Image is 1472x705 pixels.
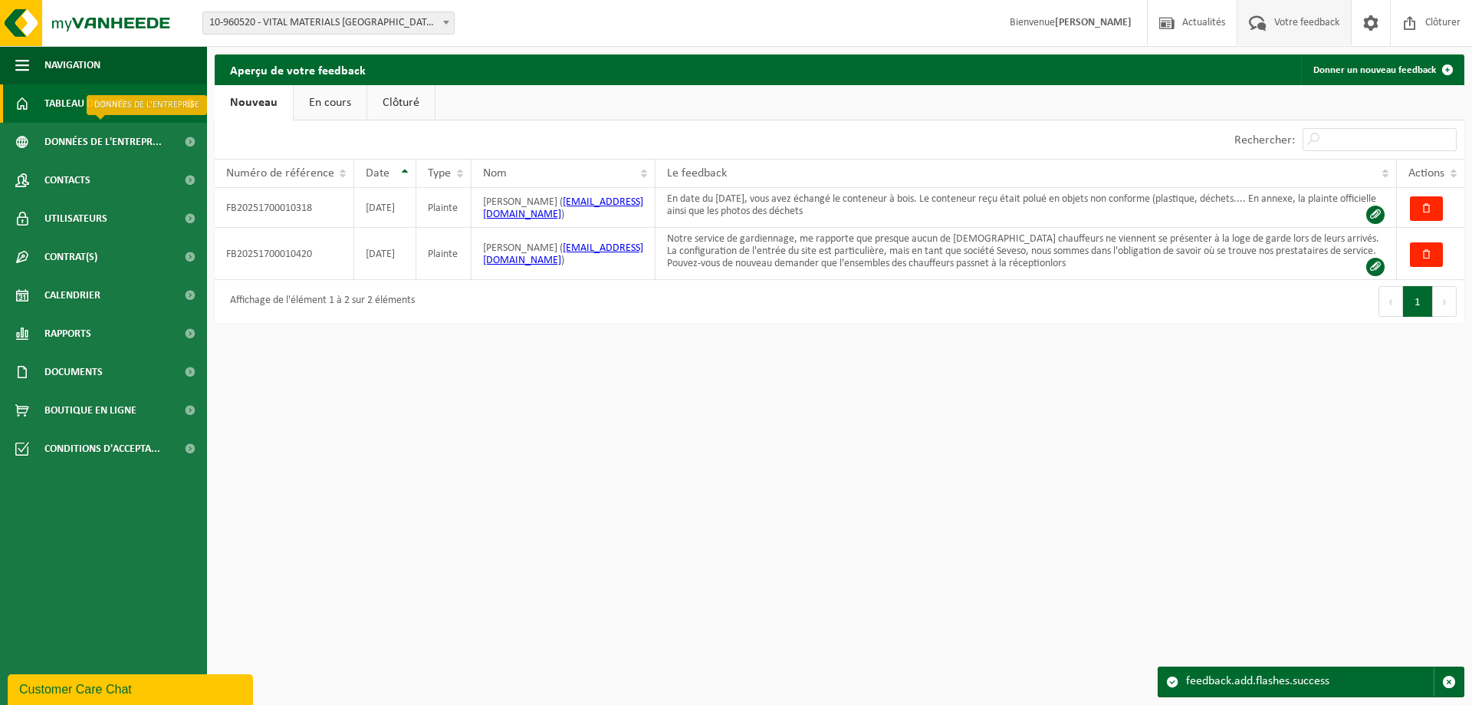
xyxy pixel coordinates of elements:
[472,188,655,228] td: [PERSON_NAME] ( )
[44,430,160,468] span: Conditions d'accepta...
[367,85,435,120] a: Clôturé
[354,188,416,228] td: [DATE]
[44,391,136,430] span: Boutique en ligne
[44,199,107,238] span: Utilisateurs
[44,161,90,199] span: Contacts
[8,671,256,705] iframe: chat widget
[1403,286,1433,317] button: 1
[222,288,415,315] div: Affichage de l'élément 1 à 2 sur 2 éléments
[294,85,366,120] a: En cours
[428,167,451,180] span: Type
[44,238,97,276] span: Contrat(s)
[44,276,100,315] span: Calendrier
[1433,286,1457,317] button: Next
[416,188,472,228] td: Plainte
[1408,167,1444,180] span: Actions
[1186,667,1434,697] div: feedback.add.flashes.success
[226,167,334,180] span: Numéro de référence
[667,167,727,180] span: Le feedback
[1055,17,1132,28] strong: [PERSON_NAME]
[483,167,507,180] span: Nom
[366,167,389,180] span: Date
[44,84,127,123] span: Tableau de bord
[215,228,354,280] td: FB20251700010420
[483,196,643,220] a: [EMAIL_ADDRESS][DOMAIN_NAME]
[202,12,455,35] span: 10-960520 - VITAL MATERIALS BELGIUM S.A. - TILLY
[416,228,472,280] td: Plainte
[1234,134,1295,147] label: Rechercher:
[44,315,91,353] span: Rapports
[483,242,643,266] a: [EMAIL_ADDRESS][DOMAIN_NAME]
[44,46,100,84] span: Navigation
[472,228,655,280] td: [PERSON_NAME] ( )
[215,85,293,120] a: Nouveau
[1301,54,1463,85] a: Donner un nouveau feedback
[203,12,454,34] span: 10-960520 - VITAL MATERIALS BELGIUM S.A. - TILLY
[44,123,162,161] span: Données de l'entrepr...
[655,228,1397,280] td: Notre service de gardiennage, me rapporte que presque aucun de [DEMOGRAPHIC_DATA] chauffeurs ne v...
[215,54,381,84] h2: Aperçu de votre feedback
[655,188,1397,228] td: En date du [DATE], vous avez échangé le conteneur à bois. Le conteneur reçu était polué en objets...
[1378,286,1403,317] button: Previous
[215,188,354,228] td: FB20251700010318
[354,228,416,280] td: [DATE]
[44,353,103,391] span: Documents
